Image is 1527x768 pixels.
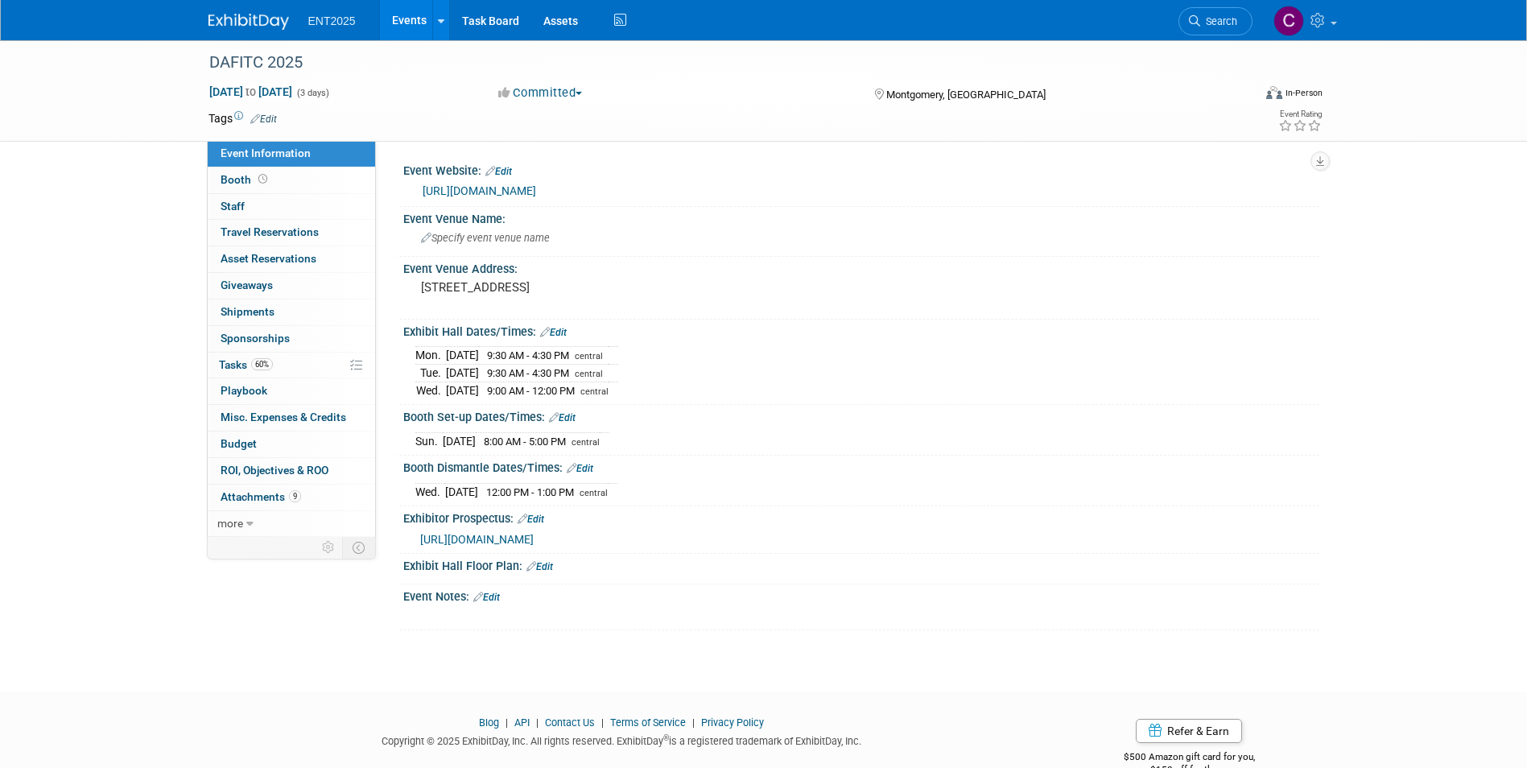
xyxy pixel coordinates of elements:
span: (3 days) [295,88,329,98]
span: Budget [221,437,257,450]
div: Booth Dismantle Dates/Times: [403,456,1319,477]
span: 60% [251,358,273,370]
td: Sun. [415,432,443,449]
div: Event Venue Address: [403,257,1319,277]
a: Tasks60% [208,353,375,378]
td: [DATE] [445,483,478,500]
span: 9:30 AM - 4:30 PM [487,367,569,379]
button: Committed [493,85,588,101]
span: central [572,437,600,448]
a: Asset Reservations [208,246,375,272]
div: Event Website: [403,159,1319,180]
span: Travel Reservations [221,225,319,238]
a: ROI, Objectives & ROO [208,458,375,484]
a: Edit [526,561,553,572]
span: Booth [221,173,270,186]
div: Event Rating [1278,110,1322,118]
span: 8:00 AM - 5:00 PM [484,436,566,448]
a: Misc. Expenses & Credits [208,405,375,431]
span: Asset Reservations [221,252,316,265]
td: [DATE] [446,382,479,398]
a: Shipments [208,299,375,325]
span: | [532,716,543,729]
div: Event Notes: [403,584,1319,605]
a: Blog [479,716,499,729]
sup: ® [663,733,669,742]
img: Colleen Mueller [1273,6,1304,36]
span: Sponsorships [221,332,290,345]
span: Attachments [221,490,301,503]
div: Exhibit Hall Floor Plan: [403,554,1319,575]
span: Misc. Expenses & Credits [221,411,346,423]
td: Wed. [415,483,445,500]
span: | [688,716,699,729]
span: more [217,517,243,530]
span: Playbook [221,384,267,397]
a: Edit [250,114,277,125]
span: [DATE] [DATE] [208,85,293,99]
a: [URL][DOMAIN_NAME] [420,533,534,546]
pre: [STREET_ADDRESS] [421,280,767,295]
td: Wed. [415,382,446,398]
span: to [243,85,258,98]
span: 12:00 PM - 1:00 PM [486,486,574,498]
td: [DATE] [443,432,476,449]
a: Edit [518,514,544,525]
div: In-Person [1285,87,1323,99]
div: Event Venue Name: [403,207,1319,227]
a: Giveaways [208,273,375,299]
span: 9:30 AM - 4:30 PM [487,349,569,361]
span: central [580,488,608,498]
td: Toggle Event Tabs [342,537,375,558]
td: Tue. [415,365,446,382]
span: Search [1200,15,1237,27]
td: [DATE] [446,365,479,382]
td: Tags [208,110,277,126]
span: 9 [289,490,301,502]
a: Staff [208,194,375,220]
span: Staff [221,200,245,213]
div: DAFITC 2025 [204,48,1228,77]
span: central [575,351,603,361]
img: Format-Inperson.png [1266,86,1282,99]
div: Copyright © 2025 ExhibitDay, Inc. All rights reserved. ExhibitDay is a registered trademark of Ex... [208,730,1036,749]
span: Shipments [221,305,274,318]
a: Event Information [208,141,375,167]
td: [DATE] [446,347,479,365]
div: Exhibitor Prospectus: [403,506,1319,527]
td: Personalize Event Tab Strip [315,537,343,558]
img: ExhibitDay [208,14,289,30]
a: Attachments9 [208,485,375,510]
span: ROI, Objectives & ROO [221,464,328,477]
a: Terms of Service [610,716,686,729]
a: Edit [473,592,500,603]
a: Refer & Earn [1136,719,1242,743]
a: Sponsorships [208,326,375,352]
a: Playbook [208,378,375,404]
a: Edit [567,463,593,474]
span: | [597,716,608,729]
a: [URL][DOMAIN_NAME] [423,184,536,197]
span: ENT2025 [308,14,356,27]
a: Booth [208,167,375,193]
a: Edit [485,166,512,177]
div: Event Format [1158,84,1323,108]
span: central [575,369,603,379]
span: Event Information [221,147,311,159]
div: Exhibit Hall Dates/Times: [403,320,1319,341]
a: Contact Us [545,716,595,729]
a: Search [1178,7,1253,35]
a: Edit [540,327,567,338]
span: Specify event venue name [421,232,550,244]
td: Mon. [415,347,446,365]
a: API [514,716,530,729]
a: Travel Reservations [208,220,375,246]
span: Giveaways [221,279,273,291]
a: Privacy Policy [701,716,764,729]
a: more [208,511,375,537]
span: Booth not reserved yet [255,173,270,185]
span: Montgomery, [GEOGRAPHIC_DATA] [886,89,1046,101]
a: Edit [549,412,576,423]
div: Booth Set-up Dates/Times: [403,405,1319,426]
